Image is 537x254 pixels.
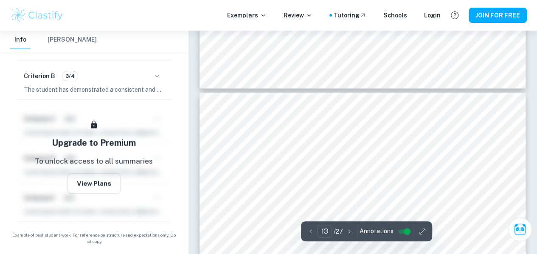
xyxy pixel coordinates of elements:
h6: Criterion B [24,71,55,81]
p: / 27 [334,227,343,236]
img: Clastify logo [10,7,64,24]
button: JOIN FOR FREE [469,8,527,23]
p: Review [284,11,312,20]
button: Info [10,31,31,49]
button: Help and Feedback [447,8,462,23]
button: Ask Clai [508,217,532,241]
span: Annotations [360,227,394,236]
span: Example of past student work. For reference on structure and expectations only. Do not copy. [10,232,178,245]
span: 3/4 [62,72,78,80]
a: Tutoring [334,11,366,20]
p: To unlock access to all summaries [35,156,153,167]
a: Login [424,11,441,20]
h5: Upgrade to Premium [52,136,136,149]
p: Exemplars [227,11,267,20]
button: [PERSON_NAME] [48,31,97,49]
a: Schools [383,11,407,20]
p: The student has demonstrated a consistent and correct use of mathematical notation, symbols, and ... [24,85,164,94]
button: View Plans [67,173,121,194]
